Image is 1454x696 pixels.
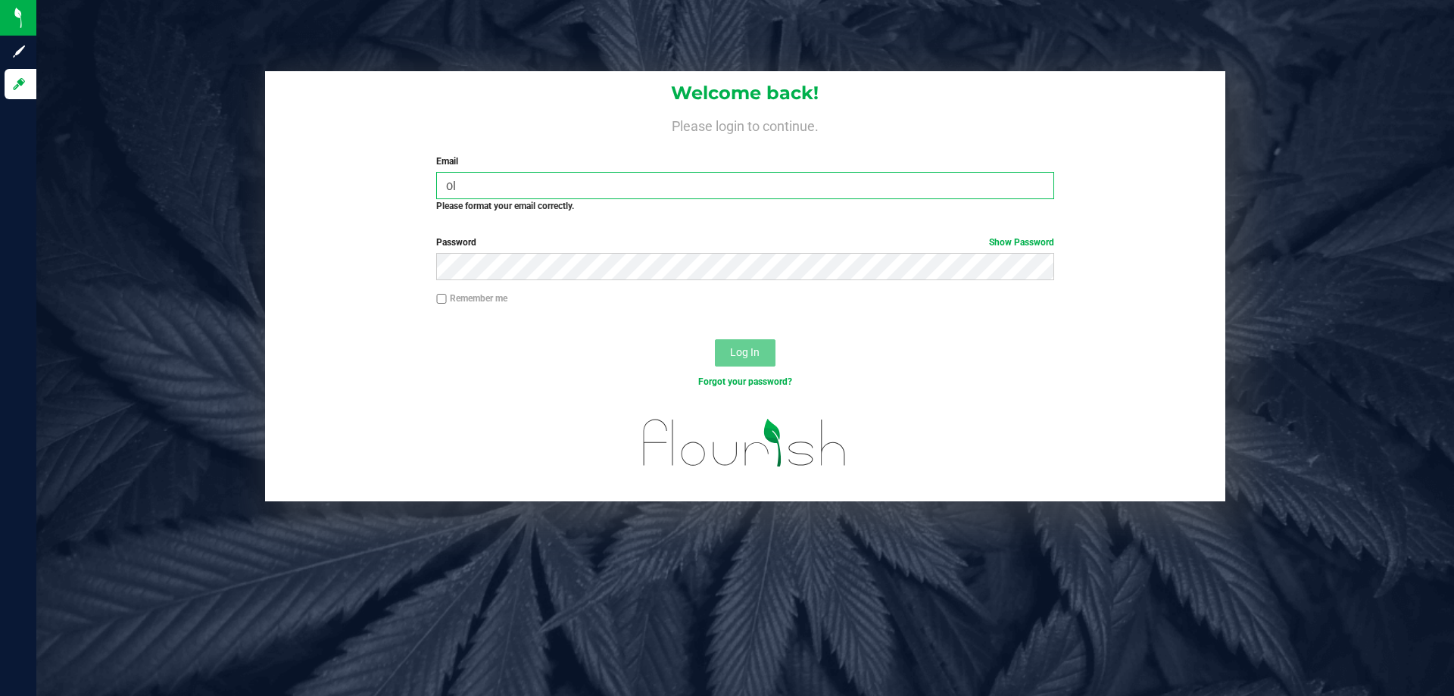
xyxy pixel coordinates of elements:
button: Log In [715,339,775,367]
span: Password [436,237,476,248]
label: Remember me [436,292,507,305]
strong: Please format your email correctly. [436,201,574,211]
label: Email [436,154,1053,168]
inline-svg: Sign up [11,44,27,59]
h1: Welcome back! [265,83,1225,103]
inline-svg: Log in [11,76,27,92]
input: Remember me [436,294,447,304]
a: Forgot your password? [698,376,792,387]
a: Show Password [989,237,1054,248]
img: flourish_logo.svg [625,404,865,482]
h4: Please login to continue. [265,115,1225,133]
span: Log In [730,346,760,358]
